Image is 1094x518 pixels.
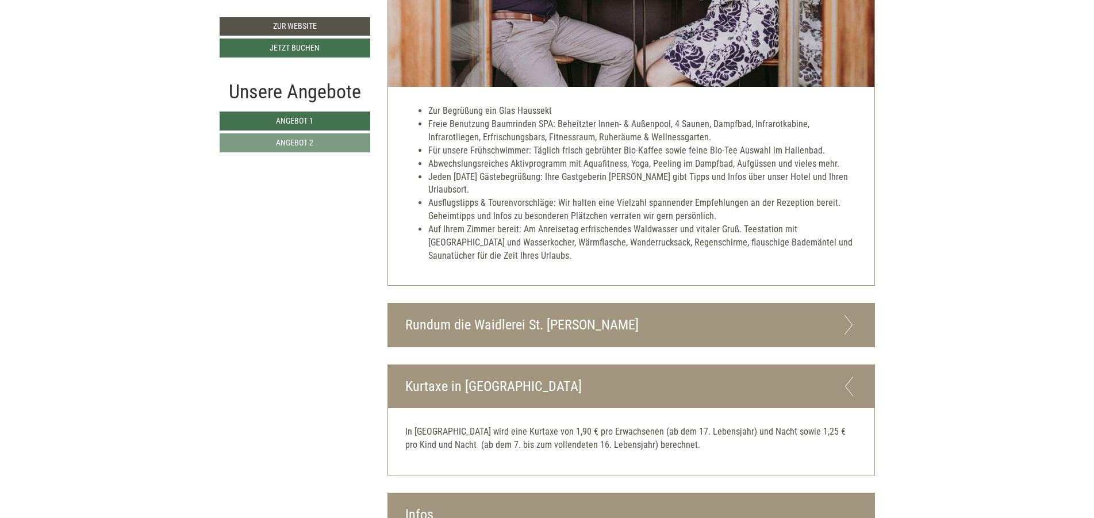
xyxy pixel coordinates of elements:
[220,39,370,57] a: Jetzt buchen
[276,138,313,147] span: Angebot 2
[428,144,857,158] li: Für unsere Frühschwimmer: Täglich frisch gebrühter Bio-Kaffee sowie feine Bio-Tee Auswahl im Hall...
[428,118,857,144] li: Freie Benutzung Baumrinden SPA: Beheitzter Innen- & Außenpool, 4 Saunen, Dampfbad, Infrarotkabine...
[428,158,857,171] li: Abwechslungsreiches Aktivprogramm mit Aquafitness, Yoga, Peeling im Dampfbad, Aufgüssen und viele...
[428,171,857,197] li: Jeden [DATE] Gästebegrüßung: Ihre Gastgeberin [PERSON_NAME] gibt Tipps und Infos über unser Hotel...
[428,197,857,223] li: Ausflugstipps & Tourenvorschläge: Wir halten eine Vielzahl spannender Empfehlungen an der Rezepti...
[220,17,370,36] a: Zur Website
[428,105,857,118] li: Zur Begrüßung ein Glas Haussekt
[388,304,874,347] div: Rundum die Waidlerei St. [PERSON_NAME]
[405,425,857,452] p: In [GEOGRAPHIC_DATA] wird eine Kurtaxe von 1,90 € pro Erwachsenen (ab dem 17. Lebensjahr) und Nac...
[428,223,857,263] li: Auf Ihrem Zimmer bereit: Am Anreisetag erfrischendes Waldwasser und vitaler Gruß. Teestation mit ...
[220,78,370,106] div: Unsere Angebote
[388,365,874,408] div: Kurtaxe in [GEOGRAPHIC_DATA]
[276,116,313,125] span: Angebot 1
